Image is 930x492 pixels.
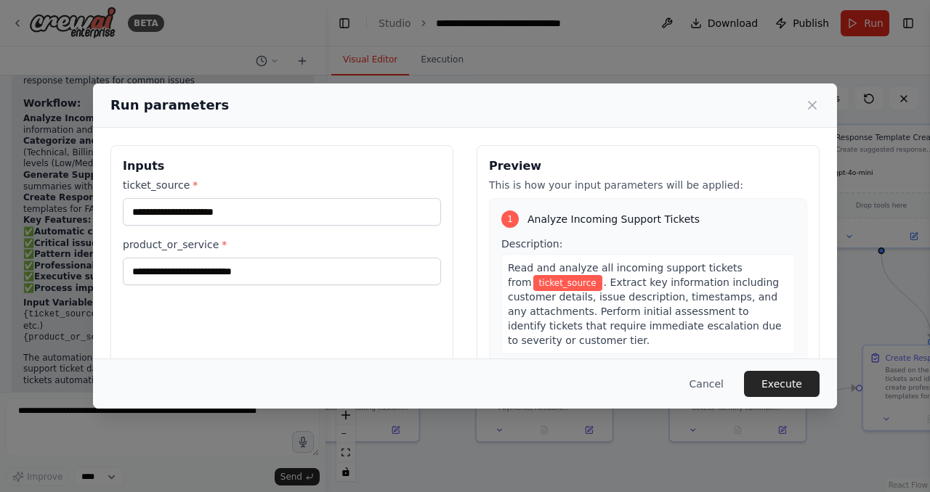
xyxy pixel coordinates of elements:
span: Description: [501,238,562,250]
span: Analyze Incoming Support Tickets [527,212,700,226]
h3: Preview [489,157,807,175]
button: Cancel [678,371,735,397]
h3: Inputs [123,157,441,175]
span: Variable: ticket_source [533,275,602,291]
span: Read and analyze all incoming support tickets from [508,262,743,288]
button: Execute [744,371,820,397]
span: . Extract key information including customer details, issue description, timestamps, and any atta... [508,276,782,346]
div: 1 [501,210,519,228]
label: ticket_source [123,178,441,192]
p: This is how your input parameters will be applied: [489,178,807,192]
h2: Run parameters [110,95,229,115]
label: product_or_service [123,237,441,252]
